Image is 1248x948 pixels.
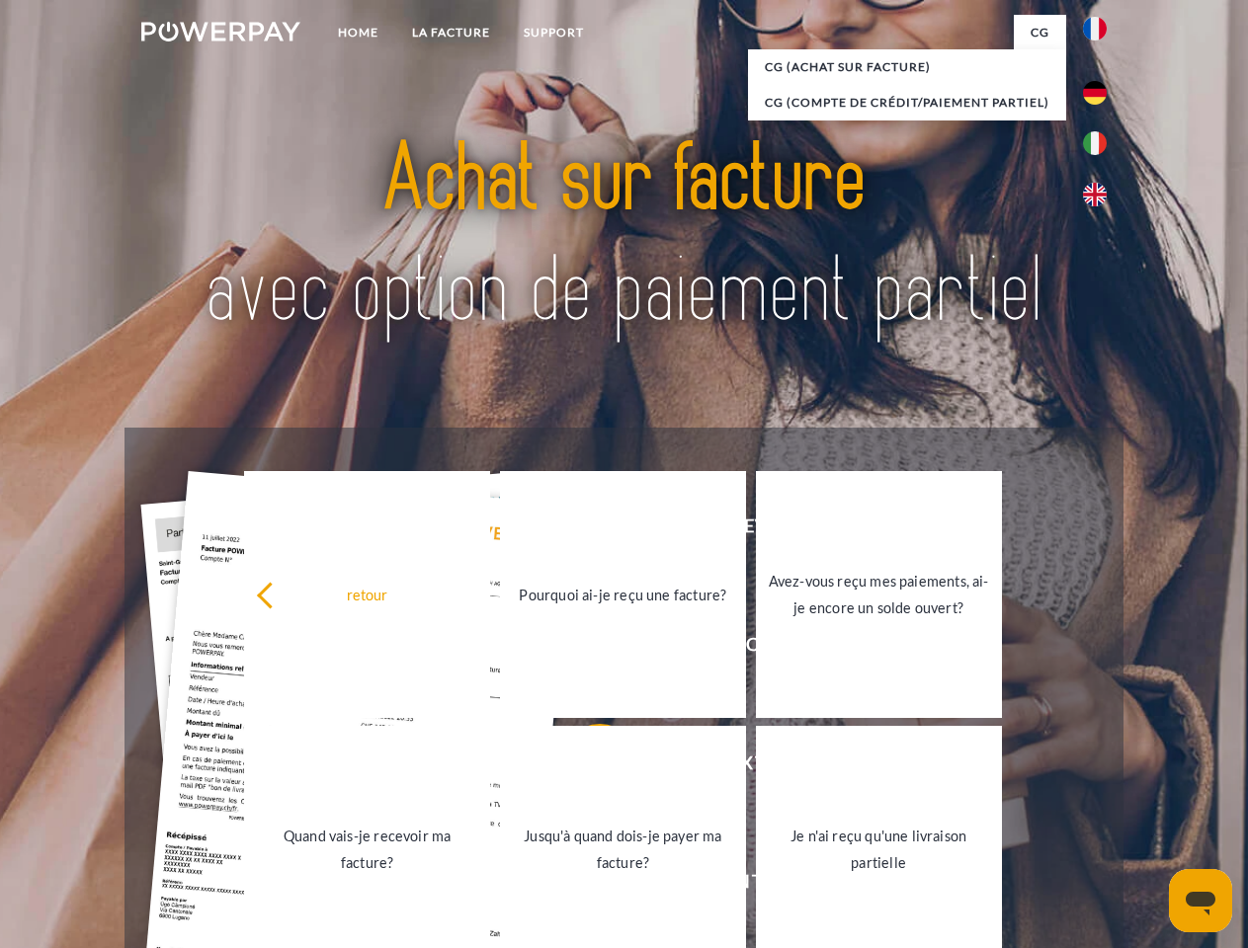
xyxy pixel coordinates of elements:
img: fr [1083,17,1107,40]
div: Avez-vous reçu mes paiements, ai-je encore un solde ouvert? [768,568,990,621]
a: CG [1014,15,1066,50]
div: Pourquoi ai-je reçu une facture? [512,581,734,607]
img: it [1083,131,1107,155]
div: Je n'ai reçu qu'une livraison partielle [768,823,990,876]
a: Support [507,15,601,50]
a: Home [321,15,395,50]
img: logo-powerpay-white.svg [141,22,300,41]
img: title-powerpay_fr.svg [189,95,1059,378]
div: Quand vais-je recevoir ma facture? [256,823,478,876]
img: de [1083,81,1107,105]
a: CG (achat sur facture) [748,49,1066,85]
iframe: Bouton de lancement de la fenêtre de messagerie [1169,869,1232,932]
div: retour [256,581,478,607]
a: Avez-vous reçu mes paiements, ai-je encore un solde ouvert? [756,471,1002,718]
a: LA FACTURE [395,15,507,50]
a: CG (Compte de crédit/paiement partiel) [748,85,1066,120]
div: Jusqu'à quand dois-je payer ma facture? [512,823,734,876]
img: en [1083,183,1107,206]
